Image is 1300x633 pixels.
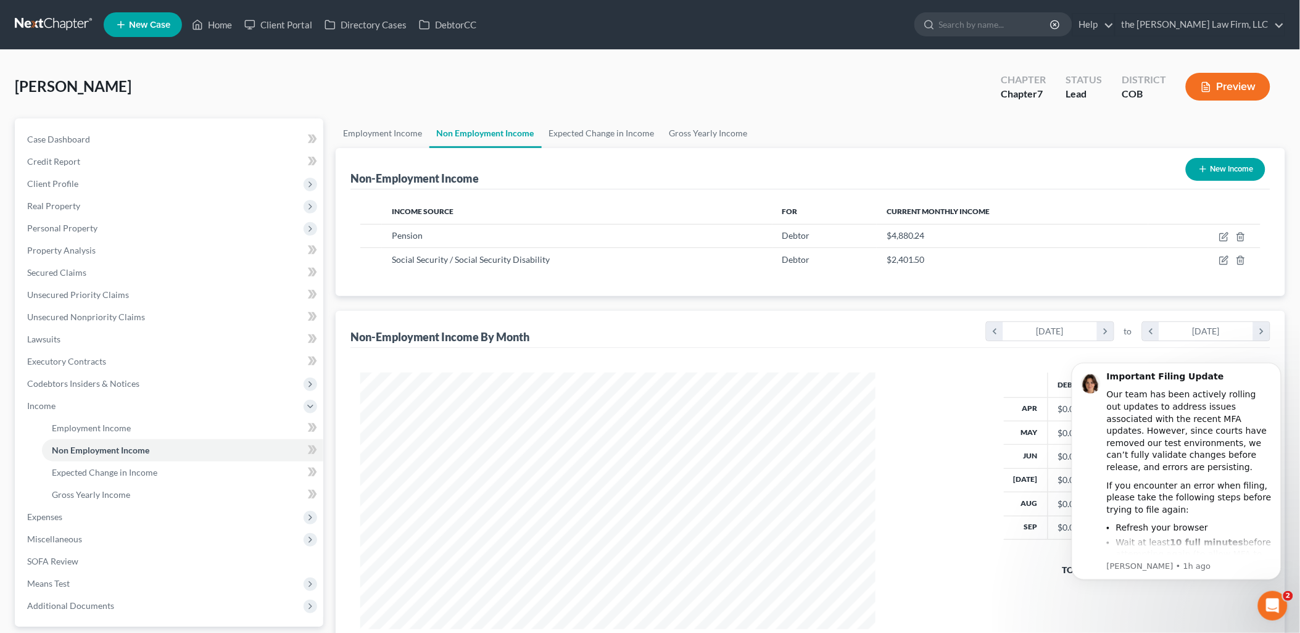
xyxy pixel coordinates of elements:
[1004,516,1048,539] th: Sep
[27,556,78,566] span: SOFA Review
[17,350,323,373] a: Executory Contracts
[1001,87,1046,101] div: Chapter
[1004,492,1048,516] th: Aug
[17,284,323,306] a: Unsecured Priority Claims
[27,156,80,167] span: Credit Report
[42,484,323,506] a: Gross Yearly Income
[782,230,810,241] span: Debtor
[1258,591,1288,621] iframe: Intercom live chat
[1116,14,1285,36] a: the [PERSON_NAME] Law Firm, LLC
[27,245,96,255] span: Property Analysis
[17,128,323,151] a: Case Dashboard
[1097,322,1114,341] i: chevron_right
[27,334,60,344] span: Lawsuits
[782,207,798,216] span: For
[27,201,80,211] span: Real Property
[186,14,238,36] a: Home
[42,461,323,484] a: Expected Change in Income
[1003,322,1098,341] div: [DATE]
[27,400,56,411] span: Income
[887,230,925,241] span: $4,880.24
[52,445,149,455] span: Non Employment Income
[238,14,318,36] a: Client Portal
[1073,14,1114,36] a: Help
[939,13,1052,36] input: Search by name...
[1053,347,1300,627] iframe: Intercom notifications message
[1004,421,1048,444] th: May
[17,550,323,573] a: SOFA Review
[987,322,1003,341] i: chevron_left
[392,207,453,216] span: Income Source
[27,511,62,522] span: Expenses
[17,306,323,328] a: Unsecured Nonpriority Claims
[1159,322,1254,341] div: [DATE]
[27,578,70,589] span: Means Test
[1186,158,1265,181] button: New Income
[413,14,482,36] a: DebtorCC
[27,289,129,300] span: Unsecured Priority Claims
[392,230,423,241] span: Pension
[42,439,323,461] a: Non Employment Income
[17,262,323,284] a: Secured Claims
[27,178,78,189] span: Client Profile
[1004,468,1048,492] th: [DATE]
[1001,73,1046,87] div: Chapter
[27,267,86,278] span: Secured Claims
[887,254,925,265] span: $2,401.50
[1048,373,1098,397] th: Debtor
[129,20,170,30] span: New Case
[15,77,131,95] span: [PERSON_NAME]
[52,467,157,478] span: Expected Change in Income
[1253,322,1270,341] i: chevron_right
[782,254,810,265] span: Debtor
[1004,445,1048,468] th: Jun
[887,207,990,216] span: Current Monthly Income
[1004,397,1048,421] th: Apr
[17,328,323,350] a: Lawsuits
[27,223,97,233] span: Personal Property
[27,356,106,366] span: Executory Contracts
[27,312,145,322] span: Unsecured Nonpriority Claims
[52,489,130,500] span: Gross Yearly Income
[1122,87,1166,101] div: COB
[27,378,139,389] span: Codebtors Insiders & Notices
[17,151,323,173] a: Credit Report
[350,171,479,186] div: Non-Employment Income
[1066,73,1102,87] div: Status
[1143,322,1159,341] i: chevron_left
[429,118,542,148] a: Non Employment Income
[27,600,114,611] span: Additional Documents
[1122,73,1166,87] div: District
[1124,325,1132,337] span: to
[42,417,323,439] a: Employment Income
[542,118,662,148] a: Expected Change in Income
[27,134,90,144] span: Case Dashboard
[1283,591,1293,601] span: 2
[318,14,413,36] a: Directory Cases
[1037,88,1043,99] span: 7
[350,329,530,344] div: Non-Employment Income By Month
[392,254,550,265] span: Social Security / Social Security Disability
[27,534,82,544] span: Miscellaneous
[1186,73,1270,101] button: Preview
[336,118,429,148] a: Employment Income
[17,239,323,262] a: Property Analysis
[1066,87,1102,101] div: Lead
[52,423,131,433] span: Employment Income
[662,118,755,148] a: Gross Yearly Income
